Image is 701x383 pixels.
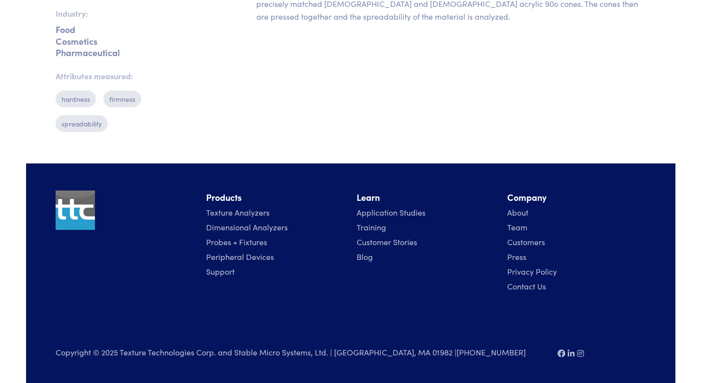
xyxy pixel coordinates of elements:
li: Learn [357,191,495,205]
a: Privacy Policy [507,266,557,277]
li: Products [206,191,345,205]
p: Pharmaceutical [56,51,194,54]
a: Customers [507,236,545,247]
p: spreadability [56,115,108,132]
a: Application Studies [357,207,426,218]
p: Copyright © 2025 Texture Technologies Corp. and Stable Micro Systems, Ltd. | [GEOGRAPHIC_DATA], M... [56,346,546,359]
a: Texture Analyzers [206,207,270,218]
p: Attributes measured: [56,70,194,83]
a: Contact Us [507,281,546,291]
img: ttc_logo_1x1_v1.0.png [56,191,95,230]
p: Industry: [56,7,194,20]
p: Food [56,28,194,31]
a: Blog [357,251,373,262]
a: Training [357,222,386,232]
a: About [507,207,528,218]
p: firmness [103,91,141,107]
a: Team [507,222,527,232]
a: Dimensional Analyzers [206,222,288,232]
a: Press [507,251,526,262]
li: Company [507,191,646,205]
a: Support [206,266,235,277]
a: Customer Stories [357,236,417,247]
a: [PHONE_NUMBER] [457,347,526,357]
a: Peripheral Devices [206,251,274,262]
a: Probes + Fixtures [206,236,267,247]
p: Cosmetics [56,39,194,43]
p: hardness [56,91,96,107]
